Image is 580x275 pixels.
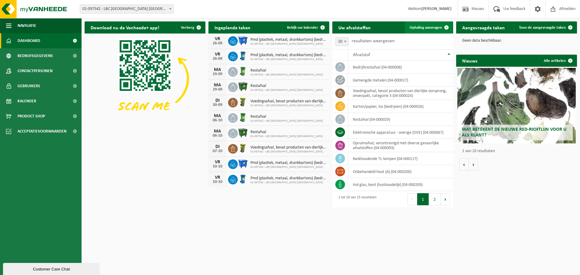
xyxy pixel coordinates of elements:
[238,82,248,92] img: WB-1100-HPE-GN-01
[539,55,576,67] a: Alle artikelen
[348,178,453,191] td: hol glas, bont (huishoudelijk) (04-000209)
[519,26,566,30] span: Toon de aangevraagde taken
[211,114,224,118] div: MA
[250,68,323,73] span: Restafval
[456,21,511,33] h2: Aangevraagde taken
[18,124,66,139] span: Acceptatievoorwaarden
[208,21,256,33] h2: Ingeplande taken
[287,26,318,30] span: Bekijk uw kalender
[250,84,323,88] span: Restafval
[238,66,248,76] img: WB-0240-HPE-GN-01
[352,39,395,43] label: resultaten weergeven
[238,174,248,184] img: WB-0240-HPE-BE-01
[462,149,574,153] p: 1 van 10 resultaten
[250,150,326,154] span: 01-097542 - LBC [GEOGRAPHIC_DATA] [GEOGRAPHIC_DATA]
[348,61,453,74] td: bedrijfsrestafval (04-000008)
[238,51,248,61] img: WB-0240-HPE-BE-01
[250,181,326,184] span: 01-097542 - LBC [GEOGRAPHIC_DATA] [GEOGRAPHIC_DATA]
[348,100,453,113] td: karton/papier, los (bedrijven) (04-000026)
[250,114,323,119] span: Restafval
[211,134,224,138] div: 06-10
[211,165,224,169] div: 10-10
[80,5,173,13] span: 01-097542 - LBC ANTWERPEN NV - ANTWERPEN
[250,104,326,107] span: 01-097542 - LBC [GEOGRAPHIC_DATA] [GEOGRAPHIC_DATA]
[250,73,323,77] span: 01-097542 - LBC [GEOGRAPHIC_DATA] [GEOGRAPHIC_DATA]
[348,165,453,178] td: onbehandeld hout (A) (04-000200)
[405,21,453,34] a: Ophaling aanvragen
[462,127,566,138] span: Wat betekent de nieuwe RED-richtlijn voor u als klant?
[250,161,326,165] span: Pmd (plastiek, metaal, drankkartons) (bedrijven)
[18,94,36,109] span: Kalender
[408,193,417,205] button: Previous
[211,98,224,103] div: DI
[348,126,453,139] td: elektronische apparatuur - overige (OVE) (04-000067)
[85,21,165,33] h2: Download nu de Vanheede+ app!
[211,129,224,134] div: MA
[250,58,326,61] span: 01-097542 - LBC [GEOGRAPHIC_DATA] [GEOGRAPHIC_DATA]
[211,72,224,76] div: 29-09
[250,130,323,135] span: Restafval
[457,68,576,143] a: Wat betekent de nieuwe RED-richtlijn voor u als klant?
[18,48,53,63] span: Bedrijfsgegevens
[211,118,224,123] div: 06-10
[211,149,224,153] div: 07-10
[250,99,326,104] span: Voedingsafval, bevat producten van dierlijke oorsprong, onverpakt, categorie 3
[250,53,326,58] span: Pmd (plastiek, metaal, drankkartons) (bedrijven)
[410,26,442,30] span: Ophaling aanvragen
[18,109,45,124] span: Product Shop
[348,152,453,165] td: kwikhoudende TL-lampen (04-000117)
[353,53,370,57] span: Afvalstof
[348,74,453,87] td: gemengde metalen (04-000017)
[18,78,40,94] span: Gebruikers
[80,5,174,14] span: 01-097542 - LBC ANTWERPEN NV - ANTWERPEN
[469,158,478,171] button: Volgende
[250,37,326,42] span: Pmd (plastiek, metaal, drankkartons) (bedrijven)
[238,35,248,46] img: WB-1100-HPE-BE-04
[250,119,323,123] span: 01-097542 - LBC [GEOGRAPHIC_DATA] [GEOGRAPHIC_DATA]
[250,165,326,169] span: 01-097542 - LBC [GEOGRAPHIC_DATA] [GEOGRAPHIC_DATA]
[238,112,248,123] img: WB-0240-HPE-GN-01
[456,55,483,66] h2: Nieuws
[250,145,326,150] span: Voedingsafval, bevat producten van dierlijke oorsprong, onverpakt, categorie 3
[211,83,224,88] div: MA
[211,160,224,165] div: VR
[181,26,194,30] span: Verberg
[85,34,205,124] img: Download de VHEPlus App
[238,143,248,153] img: WB-0060-HPE-GN-50
[18,33,40,48] span: Dashboard
[211,57,224,61] div: 26-09
[348,113,453,126] td: restafval (04-000029)
[238,128,248,138] img: WB-1100-HPE-GN-01
[238,97,248,107] img: WB-0060-HPE-GN-50
[211,88,224,92] div: 29-09
[429,193,441,205] button: 2
[335,193,376,206] div: 1 tot 10 van 15 resultaten
[421,7,452,11] strong: [PERSON_NAME]
[211,67,224,72] div: MA
[211,103,224,107] div: 30-09
[282,21,329,34] a: Bekijk uw kalender
[18,63,53,78] span: Contactpersonen
[250,88,323,92] span: 01-097542 - LBC [GEOGRAPHIC_DATA] [GEOGRAPHIC_DATA]
[514,21,576,34] a: Toon de aangevraagde taken
[462,39,571,43] p: Geen data beschikbaar.
[211,41,224,46] div: 26-09
[250,176,326,181] span: Pmd (plastiek, metaal, drankkartons) (bedrijven)
[336,37,348,46] span: 10
[250,135,323,138] span: 01-097542 - LBC [GEOGRAPHIC_DATA] [GEOGRAPHIC_DATA]
[18,18,36,33] span: Navigatie
[211,52,224,57] div: VR
[332,21,377,33] h2: Uw afvalstoffen
[417,193,429,205] button: 1
[348,139,453,152] td: opruimafval, verontreinigd met diverse gevaarlijke afvalstoffen (04-000093)
[250,42,326,46] span: 01-097542 - LBC [GEOGRAPHIC_DATA] [GEOGRAPHIC_DATA]
[348,87,453,100] td: voedingsafval, bevat producten van dierlijke oorsprong, onverpakt, categorie 3 (04-000024)
[238,158,248,169] img: WB-1100-HPE-BE-04
[211,175,224,180] div: VR
[176,21,205,34] button: Verberg
[3,262,101,275] iframe: chat widget
[211,144,224,149] div: DI
[211,37,224,41] div: VR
